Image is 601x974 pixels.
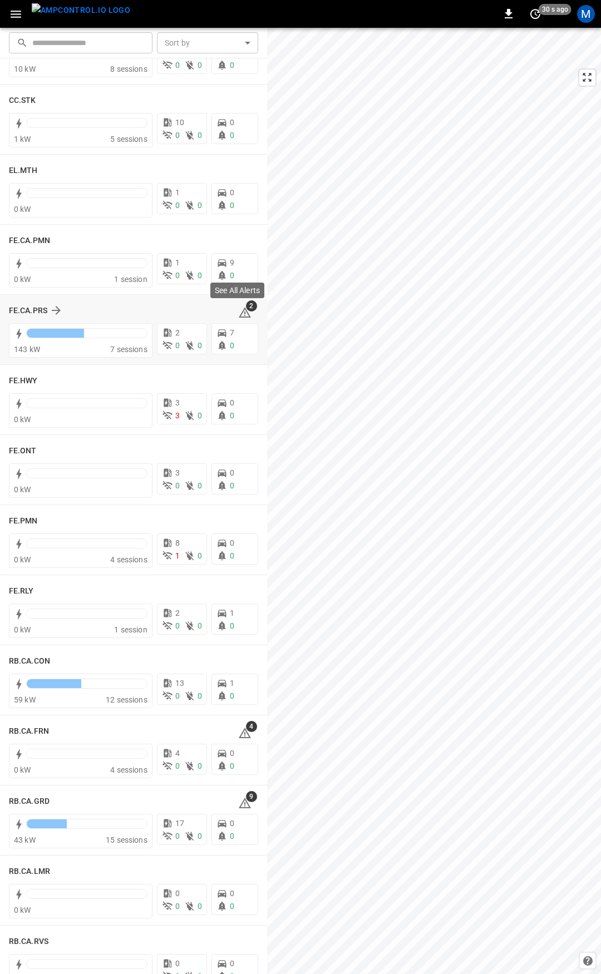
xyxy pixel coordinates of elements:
[230,819,234,828] span: 0
[230,468,234,477] span: 0
[198,832,202,840] span: 0
[198,201,202,210] span: 0
[230,902,234,911] span: 0
[526,5,544,23] button: set refresh interval
[246,721,257,732] span: 4
[32,3,130,17] img: ampcontrol.io logo
[9,165,38,177] h6: EL.MTH
[246,791,257,802] span: 9
[175,271,180,280] span: 0
[9,235,50,247] h6: FE.CA.PMN
[175,691,180,700] span: 0
[110,135,147,144] span: 5 sessions
[230,201,234,210] span: 0
[110,555,147,564] span: 4 sessions
[175,188,180,197] span: 1
[175,551,180,560] span: 1
[198,762,202,770] span: 0
[577,5,595,23] div: profile-icon
[230,959,234,968] span: 0
[9,655,50,668] h6: RB.CA.CON
[175,341,180,350] span: 0
[230,188,234,197] span: 0
[175,258,180,267] span: 1
[106,695,147,704] span: 12 sessions
[14,415,31,424] span: 0 kW
[230,411,234,420] span: 0
[110,765,147,774] span: 4 sessions
[175,481,180,490] span: 0
[215,285,260,296] p: See All Alerts
[175,959,180,968] span: 0
[230,679,234,688] span: 1
[230,118,234,127] span: 0
[198,691,202,700] span: 0
[230,131,234,140] span: 0
[230,762,234,770] span: 0
[198,61,202,70] span: 0
[198,131,202,140] span: 0
[230,398,234,407] span: 0
[14,135,31,144] span: 1 kW
[230,609,234,617] span: 1
[175,328,180,337] span: 2
[9,305,47,317] h6: FE.CA.PRS
[230,691,234,700] span: 0
[9,95,36,107] h6: CC.STK
[175,749,180,758] span: 4
[175,902,180,911] span: 0
[230,258,234,267] span: 9
[198,341,202,350] span: 0
[9,936,48,948] h6: RB.CA.RVS
[14,275,31,284] span: 0 kW
[14,205,31,214] span: 0 kW
[9,866,50,878] h6: RB.CA.LMR
[106,835,147,844] span: 15 sessions
[267,28,601,974] canvas: Map
[175,538,180,547] span: 8
[175,398,180,407] span: 3
[230,61,234,70] span: 0
[198,411,202,420] span: 0
[175,889,180,898] span: 0
[230,538,234,547] span: 0
[175,131,180,140] span: 0
[198,481,202,490] span: 0
[230,832,234,840] span: 0
[175,61,180,70] span: 0
[14,695,36,704] span: 59 kW
[175,201,180,210] span: 0
[198,902,202,911] span: 0
[9,725,49,738] h6: RB.CA.FRN
[539,4,572,15] span: 30 s ago
[198,551,202,560] span: 0
[14,65,36,73] span: 10 kW
[175,819,184,828] span: 17
[9,375,38,387] h6: FE.HWY
[110,65,147,73] span: 8 sessions
[9,445,37,457] h6: FE.ONT
[175,679,184,688] span: 13
[175,118,184,127] span: 10
[114,625,147,634] span: 1 session
[198,271,202,280] span: 0
[230,749,234,758] span: 0
[230,328,234,337] span: 7
[175,609,180,617] span: 2
[114,275,147,284] span: 1 session
[9,795,50,808] h6: RB.CA.GRD
[230,621,234,630] span: 0
[230,271,234,280] span: 0
[230,481,234,490] span: 0
[14,906,31,914] span: 0 kW
[175,411,180,420] span: 3
[9,515,38,527] h6: FE.PMN
[14,625,31,634] span: 0 kW
[246,300,257,312] span: 2
[14,345,40,354] span: 143 kW
[230,341,234,350] span: 0
[110,345,147,354] span: 7 sessions
[14,485,31,494] span: 0 kW
[14,835,36,844] span: 43 kW
[230,889,234,898] span: 0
